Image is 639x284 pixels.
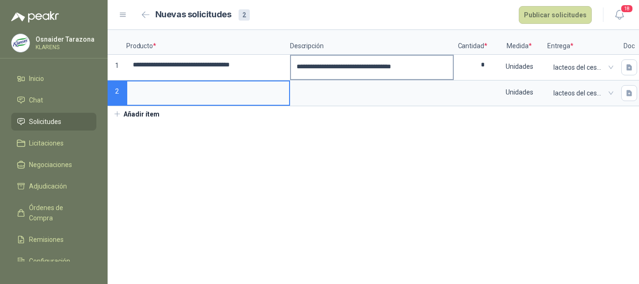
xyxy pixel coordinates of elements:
[126,30,290,55] p: Producto
[553,86,611,100] span: lacteos del cesar s.a
[108,55,126,80] p: 1
[11,113,96,131] a: Solicitudes
[491,30,547,55] p: Medida
[29,117,61,127] span: Solicitudes
[11,134,96,152] a: Licitaciones
[11,11,59,22] img: Logo peakr
[620,4,633,13] span: 18
[29,73,44,84] span: Inicio
[36,36,94,43] p: Osnaider Tarazona
[11,91,96,109] a: Chat
[492,81,546,103] div: Unidades
[29,181,67,191] span: Adjudicación
[155,8,232,22] h2: Nuevas solicitudes
[29,234,64,245] span: Remisiones
[454,30,491,55] p: Cantidad
[36,44,94,50] p: KLARENS
[519,6,592,24] button: Publicar solicitudes
[29,95,43,105] span: Chat
[547,30,617,55] p: Entrega
[29,138,64,148] span: Licitaciones
[29,160,72,170] span: Negociaciones
[29,203,87,223] span: Órdenes de Compra
[290,30,454,55] p: Descripción
[492,56,546,77] div: Unidades
[12,34,29,52] img: Company Logo
[11,70,96,87] a: Inicio
[239,9,250,21] div: 2
[553,60,611,74] span: lacteos del cesar s.a
[11,252,96,270] a: Configuración
[108,106,165,122] button: Añadir ítem
[29,256,70,266] span: Configuración
[611,7,628,23] button: 18
[11,177,96,195] a: Adjudicación
[11,199,96,227] a: Órdenes de Compra
[11,156,96,174] a: Negociaciones
[11,231,96,248] a: Remisiones
[108,80,126,106] p: 2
